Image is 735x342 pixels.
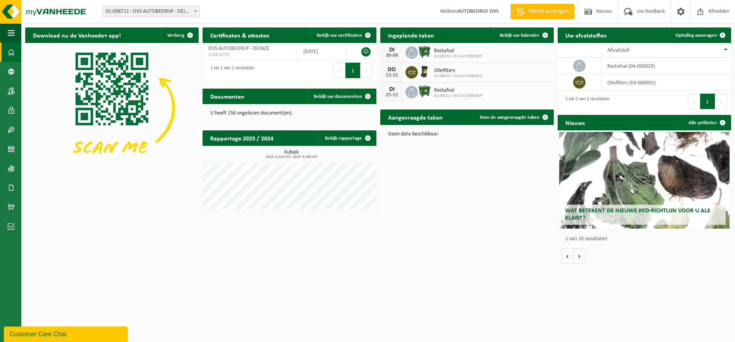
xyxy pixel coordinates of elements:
td: [DATE] [297,43,346,60]
h2: Nieuws [558,115,592,130]
h2: Uw afvalstoffen [558,27,615,43]
img: WB-0240-HPE-BK-01 [418,65,431,78]
a: Alle artikelen [682,115,730,130]
div: DO [384,67,400,73]
span: 01-098711 - DVS AUTOBEDRIJF [434,54,483,59]
iframe: chat widget [4,325,129,342]
span: Bekijk uw kalender [500,33,539,38]
span: Offerte aanvragen [526,8,570,15]
span: 01-098711 - DVS AUTOBEDRIJF [434,74,483,79]
p: Geen data beschikbaar. [388,132,546,137]
p: U heeft 156 ongelezen document(en). [210,111,368,116]
a: Bekijk uw certificaten [311,27,376,43]
a: Bekijk uw documenten [307,89,376,104]
div: DI [384,47,400,53]
h2: Download nu de Vanheede+ app! [25,27,129,43]
img: WB-1100-HPE-GN-01 [418,45,431,58]
a: Wat betekent de nieuwe RED-richtlijn voor u als klant? [559,132,729,229]
h2: Certificaten & attesten [203,27,277,43]
span: 01-098711 - DVS AUTOBEDRIJF - DEINZE [102,6,200,17]
h2: Ingeplande taken [380,27,442,43]
span: Toon de aangevraagde taken [479,115,539,120]
button: Previous [333,63,345,78]
button: Next [715,94,727,109]
span: Bekijk uw certificaten [317,33,362,38]
button: Verberg [161,27,198,43]
a: Offerte aanvragen [510,4,574,19]
span: Wat betekent de nieuwe RED-richtlijn voor u als klant? [565,208,710,221]
a: Ophaling aanvragen [669,27,730,43]
span: 01-098711 - DVS AUTOBEDRIJF - DEINZE [103,6,199,17]
p: 1 van 10 resultaten [565,236,727,242]
span: VLA610772 [208,52,291,58]
div: 30-09 [384,53,400,58]
span: Restafval [434,87,483,94]
a: Bekijk rapportage [319,130,376,146]
button: 1 [700,94,715,109]
span: Bekijk uw documenten [314,94,362,99]
td: restafval (04-000029) [601,58,731,74]
span: Restafval [434,48,483,54]
button: Previous [688,94,700,109]
span: DVS AUTOBEDRIJF - DEINZE [208,46,270,51]
span: Afvalstof [607,47,629,53]
div: 25-11 [384,92,400,98]
span: Oliefilters [434,68,483,74]
a: Bekijk uw kalender [493,27,553,43]
div: 1 tot 1 van 1 resultaten [206,62,254,79]
img: Download de VHEPlus App [25,43,199,173]
button: 1 [345,63,361,78]
span: Verberg [167,33,184,38]
div: 13-11 [384,73,400,78]
h2: Aangevraagde taken [380,109,450,125]
button: Volgende [574,248,586,264]
div: DI [384,86,400,92]
td: oliefilters (04-000092) [601,74,731,91]
h2: Documenten [203,89,252,104]
button: Next [361,63,373,78]
strong: AUTOBEDRIJF DVS [457,9,499,14]
img: WB-1100-HPE-GN-01 [418,85,431,98]
a: Toon de aangevraagde taken [473,109,553,125]
div: 1 tot 2 van 2 resultaten [562,93,610,110]
span: 2024: 5,120 m3 - 2025: 3,540 m3 [206,155,376,159]
button: Vorige [562,248,574,264]
h2: Rapportage 2025 / 2024 [203,130,281,145]
span: Ophaling aanvragen [675,33,717,38]
span: 01-098711 - DVS AUTOBEDRIJF [434,94,483,98]
h3: Kubiek [206,150,376,159]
